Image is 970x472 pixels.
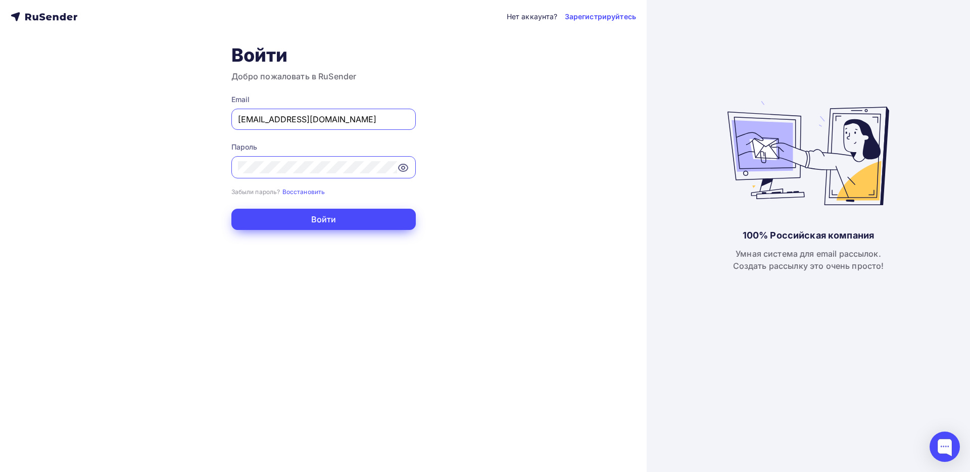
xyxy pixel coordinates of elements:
h1: Войти [231,44,416,66]
div: 100% Российская компания [743,229,874,242]
div: Умная система для email рассылок. Создать рассылку это очень просто! [733,248,884,272]
h3: Добро пожаловать в RuSender [231,70,416,82]
div: Email [231,95,416,105]
small: Забыли пароль? [231,188,280,196]
input: Укажите свой email [238,113,409,125]
button: Войти [231,209,416,230]
a: Зарегистрируйтесь [565,12,636,22]
div: Нет аккаунта? [507,12,558,22]
small: Восстановить [282,188,325,196]
a: Восстановить [282,187,325,196]
div: Пароль [231,142,416,152]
